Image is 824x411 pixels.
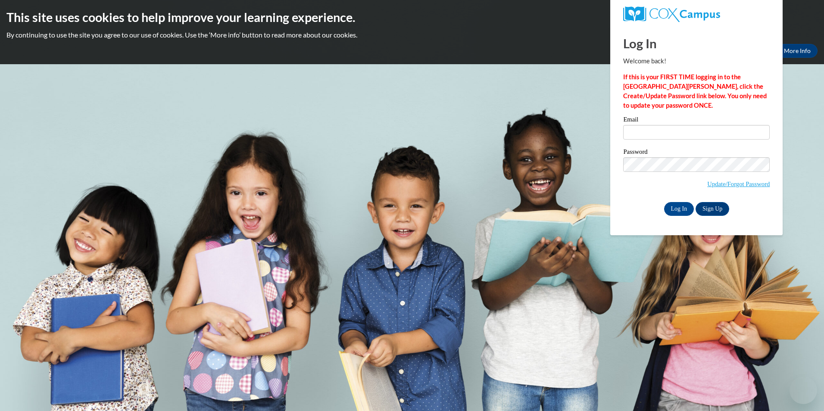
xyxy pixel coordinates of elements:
p: By continuing to use the site you agree to our use of cookies. Use the ‘More info’ button to read... [6,30,818,40]
iframe: Button to launch messaging window [790,377,817,404]
label: Password [623,149,770,157]
strong: If this is your FIRST TIME logging in to the [GEOGRAPHIC_DATA][PERSON_NAME], click the Create/Upd... [623,73,767,109]
a: Sign Up [696,202,729,216]
a: More Info [777,44,818,58]
label: Email [623,116,770,125]
a: COX Campus [623,6,770,22]
a: Update/Forgot Password [707,181,770,187]
img: COX Campus [623,6,720,22]
input: Log In [664,202,694,216]
h1: Log In [623,34,770,52]
h2: This site uses cookies to help improve your learning experience. [6,9,818,26]
p: Welcome back! [623,56,770,66]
